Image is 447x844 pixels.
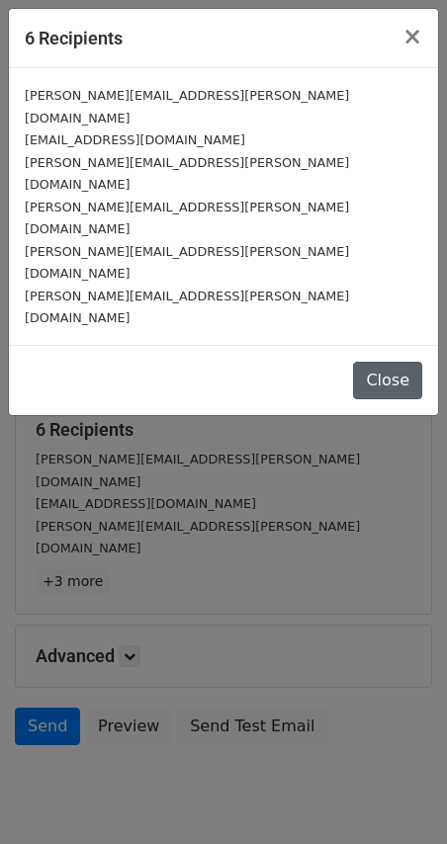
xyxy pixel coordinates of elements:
small: [PERSON_NAME][EMAIL_ADDRESS][PERSON_NAME][DOMAIN_NAME] [25,244,349,282]
button: Close [387,9,438,64]
button: Close [353,362,422,399]
span: × [402,23,422,50]
h5: 6 Recipients [25,25,123,51]
small: [PERSON_NAME][EMAIL_ADDRESS][PERSON_NAME][DOMAIN_NAME] [25,155,349,193]
small: [PERSON_NAME][EMAIL_ADDRESS][PERSON_NAME][DOMAIN_NAME] [25,200,349,237]
small: [PERSON_NAME][EMAIL_ADDRESS][PERSON_NAME][DOMAIN_NAME] [25,289,349,326]
small: [PERSON_NAME][EMAIL_ADDRESS][PERSON_NAME][DOMAIN_NAME] [25,88,349,126]
iframe: Chat Widget [348,749,447,844]
small: [EMAIL_ADDRESS][DOMAIN_NAME] [25,132,245,147]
